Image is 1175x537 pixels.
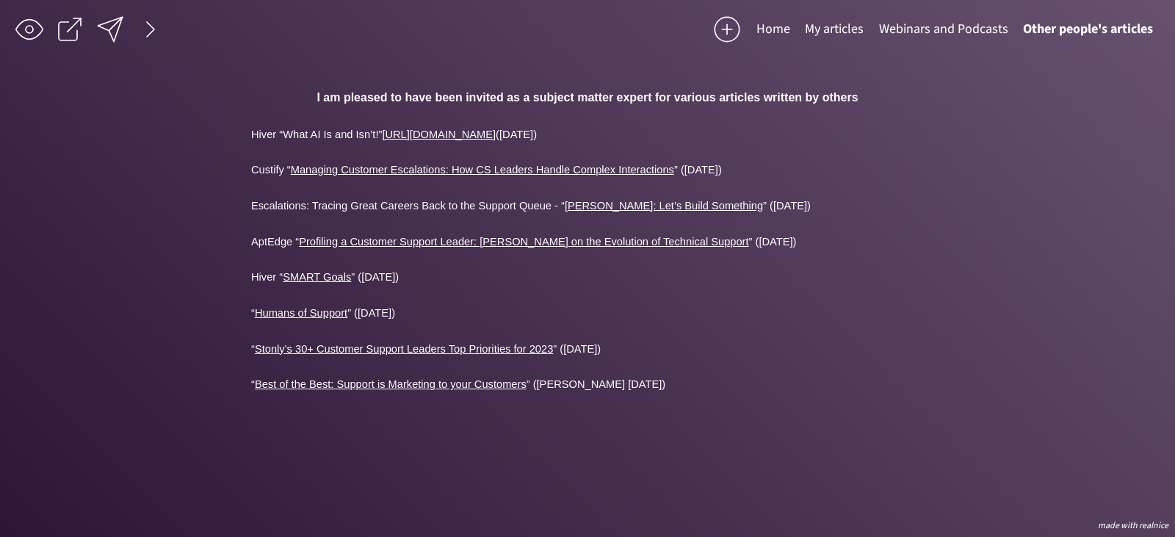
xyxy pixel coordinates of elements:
span: Hiver “What AI Is and Isn’t!” ([DATE]) [251,129,537,140]
a: [PERSON_NAME]: Let’s Build Something [565,200,763,212]
a: Managing Customer Escalations: How CS Leaders Handle Complex Interactions [291,164,674,176]
span: AptEdge “ ” ([DATE]) [251,236,796,248]
a: SMART Goals [283,271,351,283]
a: Humans of Support [255,307,347,319]
span: Escalations: Tracing Great Careers Back to the Support Queue - “ ” ([DATE]) [251,200,811,212]
span: “ ” ([DATE]) [251,307,395,319]
a: Best of the Best: Support is Marketing to your Customers [255,378,527,390]
span: Custify “ ” ([DATE]) [251,164,722,176]
strong: I am pleased to have been invited as a subject matter expert for various articles written by others [317,91,858,104]
button: Other people's articles [1016,15,1160,44]
span: “ ” ([DATE]) [251,343,601,355]
a: Stonly’s 30+ Customer Support Leaders Top Priorities for 2023 [255,343,553,355]
span: “ ” ([PERSON_NAME] [DATE]) [251,378,665,390]
span: Hiver “ ” ([DATE]) [251,271,399,283]
a: [URL][DOMAIN_NAME] [382,129,496,140]
button: Webinars and Podcasts [872,15,1016,44]
a: Profiling a Customer Support Leader: [PERSON_NAME] on the Evolution of Technical Support [299,236,748,248]
button: made with realnice [1093,519,1174,533]
button: My articles [798,15,871,44]
button: Home [749,15,798,44]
